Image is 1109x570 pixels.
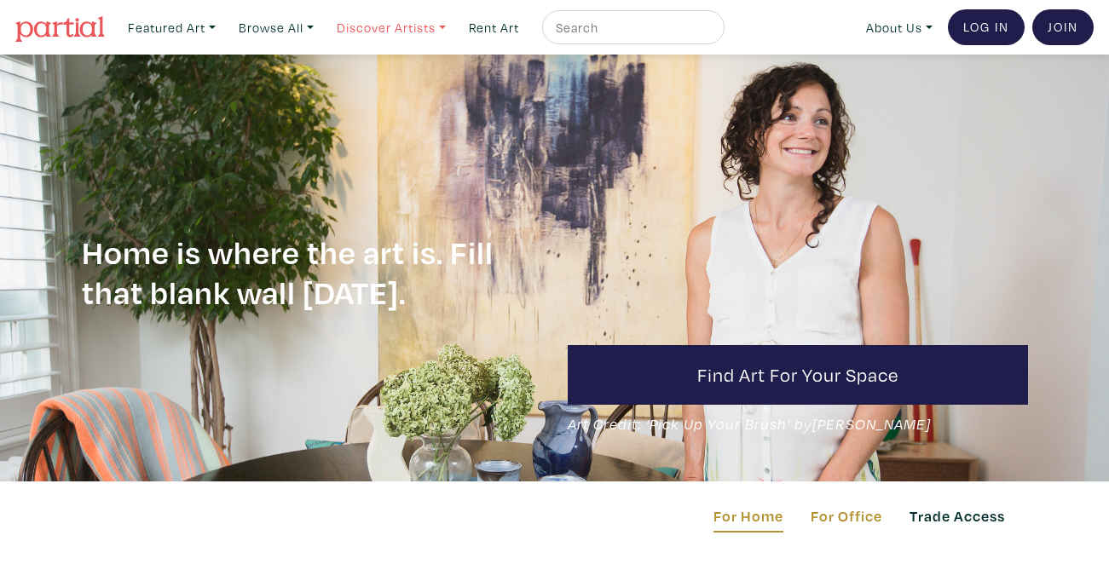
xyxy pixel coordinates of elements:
span: Art Credit: ‘Pick Up Your Brush’ by [568,412,1028,435]
a: Browse All [231,10,321,45]
a: [PERSON_NAME] [812,414,931,434]
a: Discover Artists [329,10,453,45]
a: For Office [811,504,882,527]
input: Search [554,17,708,38]
a: About Us [858,10,940,45]
a: Log In [948,9,1025,45]
a: Featured Art [120,10,223,45]
a: Rent Art [461,10,527,45]
a: Find art for your space [568,345,1028,405]
a: Join [1032,9,1094,45]
a: Trade Access [910,504,1005,527]
a: For Home [713,504,783,533]
h1: Home is where the art is. Fill that blank wall [DATE]. [82,232,542,312]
